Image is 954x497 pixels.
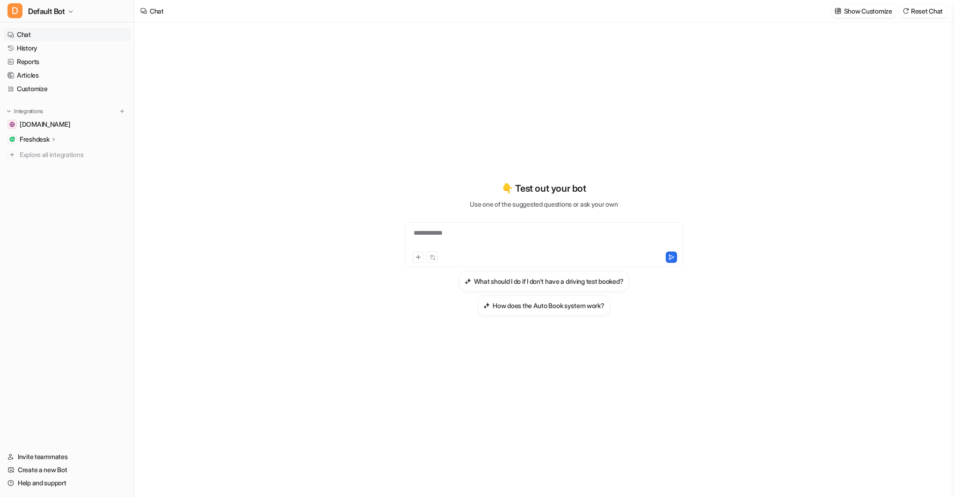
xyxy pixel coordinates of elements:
[20,135,49,144] p: Freshdesk
[459,271,629,291] button: What should I do if I don't have a driving test booked?What should I do if I don't have a driving...
[14,108,43,115] p: Integrations
[493,301,604,310] h3: How does the Auto Book system work?
[9,122,15,127] img: drivingtests.co.uk
[4,118,131,131] a: drivingtests.co.uk[DOMAIN_NAME]
[478,295,610,316] button: How does the Auto Book system work?How does the Auto Book system work?
[903,7,909,14] img: reset
[835,7,841,14] img: customize
[20,147,127,162] span: Explore all integrations
[4,450,131,463] a: Invite teammates
[470,199,618,209] p: Use one of the suggested questions or ask your own
[6,108,12,115] img: expand menu
[20,120,70,129] span: [DOMAIN_NAME]
[483,302,490,309] img: How does the Auto Book system work?
[474,276,624,286] h3: What should I do if I don't have a driving test booked?
[119,108,125,115] img: menu_add.svg
[4,148,131,161] a: Explore all integrations
[4,69,131,82] a: Articles
[7,150,17,159] img: explore all integrations
[4,82,131,95] a: Customize
[502,181,586,195] p: 👇 Test out your bot
[4,42,131,55] a: History
[28,5,65,18] span: Default Bot
[4,28,131,41] a: Chat
[4,463,131,476] a: Create a new Bot
[4,55,131,68] a: Reports
[9,137,15,142] img: Freshdesk
[4,476,131,490] a: Help and support
[844,6,892,16] p: Show Customize
[900,4,947,18] button: Reset Chat
[150,6,164,16] div: Chat
[4,107,46,116] button: Integrations
[7,3,22,18] span: D
[832,4,896,18] button: Show Customize
[465,278,471,285] img: What should I do if I don't have a driving test booked?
